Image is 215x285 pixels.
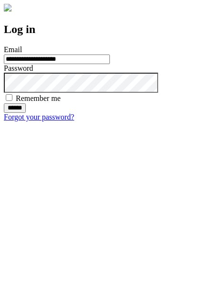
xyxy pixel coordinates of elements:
label: Remember me [16,94,61,102]
h2: Log in [4,23,211,36]
label: Password [4,64,33,72]
img: logo-4e3dc11c47720685a147b03b5a06dd966a58ff35d612b21f08c02c0306f2b779.png [4,4,11,11]
a: Forgot your password? [4,113,74,121]
label: Email [4,45,22,54]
